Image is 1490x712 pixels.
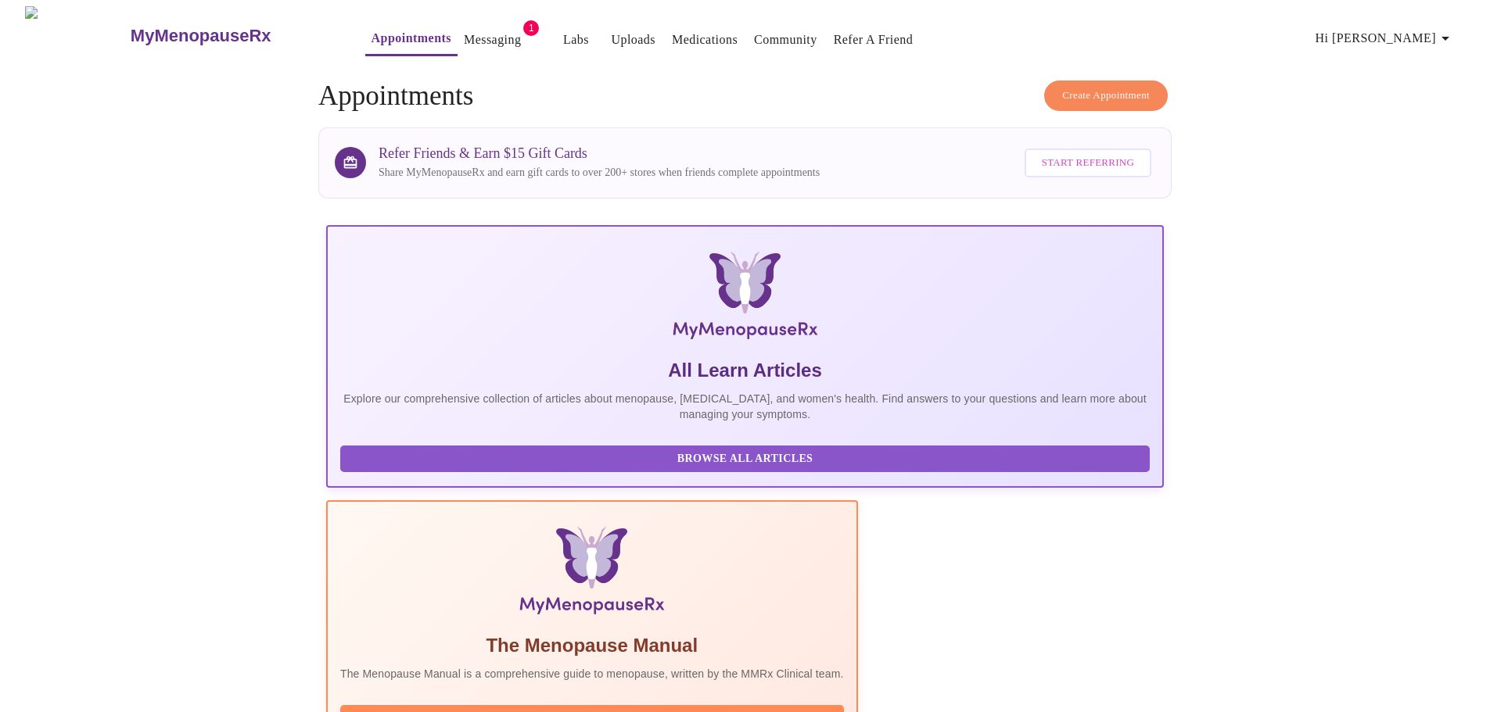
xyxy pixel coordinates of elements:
[464,29,521,51] a: Messaging
[379,165,820,181] p: Share MyMenopauseRx and earn gift cards to over 200+ stores when friends complete appointments
[340,391,1150,422] p: Explore our comprehensive collection of articles about menopause, [MEDICAL_DATA], and women's hea...
[340,633,844,658] h5: The Menopause Manual
[666,24,744,55] button: Medications
[372,27,451,49] a: Appointments
[523,20,539,36] span: 1
[131,26,271,46] h3: MyMenopauseRx
[672,29,738,51] a: Medications
[340,451,1154,464] a: Browse All Articles
[754,29,817,51] a: Community
[379,145,820,162] h3: Refer Friends & Earn $15 Gift Cards
[828,24,920,55] button: Refer a Friend
[340,445,1150,473] button: Browse All Articles
[834,29,914,51] a: Refer a Friend
[340,666,844,682] p: The Menopause Manual is a comprehensive guide to menopause, written by the MMRx Clinical team.
[340,358,1150,383] h5: All Learn Articles
[356,449,1134,469] span: Browse All Articles
[563,29,589,51] a: Labs
[1025,148,1151,177] button: Start Referring
[1021,141,1155,185] a: Start Referring
[611,29,655,51] a: Uploads
[605,24,662,55] button: Uploads
[1309,23,1461,54] button: Hi [PERSON_NAME]
[1062,87,1150,105] span: Create Appointment
[365,23,458,56] button: Appointments
[748,24,824,55] button: Community
[1316,27,1455,49] span: Hi [PERSON_NAME]
[551,24,601,55] button: Labs
[466,252,1024,345] img: MyMenopauseRx Logo
[25,6,128,65] img: MyMenopauseRx Logo
[1044,81,1168,111] button: Create Appointment
[318,81,1172,112] h4: Appointments
[1042,154,1134,172] span: Start Referring
[128,9,333,63] a: MyMenopauseRx
[458,24,527,55] button: Messaging
[420,527,763,621] img: Menopause Manual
